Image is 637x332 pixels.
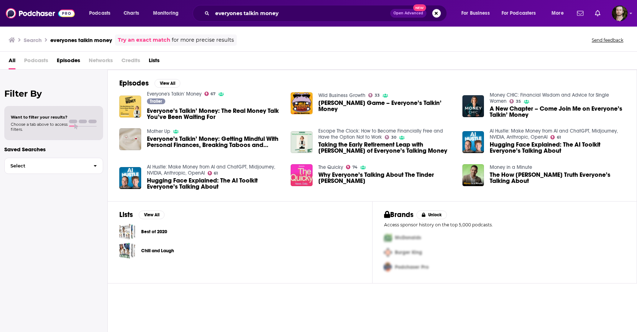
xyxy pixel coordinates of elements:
a: Best of 2020 [119,223,135,240]
div: Search podcasts, credits, & more... [199,5,454,22]
span: [PERSON_NAME] Game – Everyone’s Talkin’ Money [318,100,454,112]
span: 67 [211,92,216,96]
span: for more precise results [172,36,234,44]
a: 61 [550,135,561,139]
button: Select [4,158,103,174]
img: The How Ryan Reynolds Truth Everyone’s Talking About [462,164,484,186]
span: For Podcasters [502,8,536,18]
a: Money CHIC: Financial Wisdom and Advice for Single Women [490,92,609,104]
span: For Business [461,8,490,18]
img: Hugging Face Explained: The AI Toolkit Everyone’s Talking About [462,131,484,153]
a: Everyone’s Talkin’ Money: Getting Mindful With Personal Finances, Breaking Taboos and Navigating ... [147,136,282,148]
img: Second Pro Logo [381,245,395,260]
a: Mother Up [147,128,170,134]
button: open menu [84,8,120,19]
a: 33 [368,93,380,97]
a: Escape The Clock: How to Become Financially Free and Have the Option Not to Work [318,128,443,140]
a: All [9,55,15,69]
a: 30 [385,135,396,139]
a: Charts [119,8,143,19]
button: Show profile menu [612,5,628,21]
button: View All [139,211,165,219]
a: Lists [149,55,160,69]
span: Why Everyone’s Talking About The Tinder [PERSON_NAME] [318,172,454,184]
span: The How [PERSON_NAME] Truth Everyone’s Talking About [490,172,625,184]
span: 30 [391,136,396,139]
a: 61 [208,171,218,175]
button: open menu [456,8,499,19]
a: Shannah Game – Everyone’s Talkin’ Money [318,100,454,112]
span: Monitoring [153,8,179,18]
a: Hugging Face Explained: The AI Toolkit Everyone’s Talking About [147,177,282,190]
span: Podchaser Pro [395,264,429,270]
input: Search podcasts, credits, & more... [212,8,390,19]
span: Credits [121,55,140,69]
img: Why Everyone’s Talking About The Tinder Swindler [291,164,313,186]
p: Access sponsor history on the top 5,000 podcasts. [384,222,626,227]
span: 35 [516,100,521,103]
span: Charts [124,8,139,18]
img: User Profile [612,5,628,21]
a: AI Hustle: Make Money from AI and ChatGPT, Midjourney, NVIDIA, Anthropic, OpenAI [147,164,275,176]
h2: Brands [384,210,414,219]
button: open menu [497,8,546,19]
a: Money in a Minute [490,164,532,170]
h3: everyones talkin money [50,37,112,43]
a: Chill and Laugh [119,243,135,259]
h3: Search [24,37,42,43]
img: Hugging Face Explained: The AI Toolkit Everyone’s Talking About [119,167,141,189]
span: 61 [214,172,218,175]
img: Podchaser - Follow, Share and Rate Podcasts [6,6,75,20]
span: Networks [89,55,113,69]
a: ListsView All [119,210,165,219]
a: 35 [509,99,521,103]
a: Everyone's Talkin' Money [147,91,202,97]
a: Hugging Face Explained: The AI Toolkit Everyone’s Talking About [490,142,625,154]
a: Why Everyone’s Talking About The Tinder Swindler [318,172,454,184]
a: Best of 2020 [141,228,167,236]
span: 61 [557,136,561,139]
span: 74 [352,166,357,169]
a: EpisodesView All [119,79,180,88]
img: Shannah Game – Everyone’s Talkin’ Money [291,92,313,114]
img: Everyone’s Talkin’ Money: Getting Mindful With Personal Finances, Breaking Taboos and Navigating ... [119,128,141,150]
img: First Pro Logo [381,230,395,245]
span: 33 [375,94,380,97]
a: 74 [346,165,357,169]
a: Try an exact match [118,36,170,44]
a: A New Chapter – Come Join Me on Everyone’s Talkin’ Money [490,106,625,118]
button: open menu [148,8,188,19]
a: 67 [204,92,216,96]
span: Trailer [150,99,162,103]
img: Taking the Early Retirement Leap with Shari Rash of Everyone’s Talking Money [291,131,313,153]
a: Show notifications dropdown [592,7,603,19]
span: Podcasts [89,8,110,18]
img: A New Chapter – Come Join Me on Everyone’s Talkin’ Money [462,95,484,117]
button: Open AdvancedNew [390,9,426,18]
a: Wild Business Growth [318,92,365,98]
span: Burger King [395,249,422,255]
a: The Quicky [318,164,343,170]
button: Send feedback [590,37,626,43]
a: Show notifications dropdown [574,7,586,19]
span: Everyone’s Talkin’ Money: The Real Money Talk You’ve Been Waiting For [147,108,282,120]
span: Open Advanced [393,11,423,15]
span: Podcasts [24,55,48,69]
span: Want to filter your results? [11,115,68,120]
a: Episodes [57,55,80,69]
